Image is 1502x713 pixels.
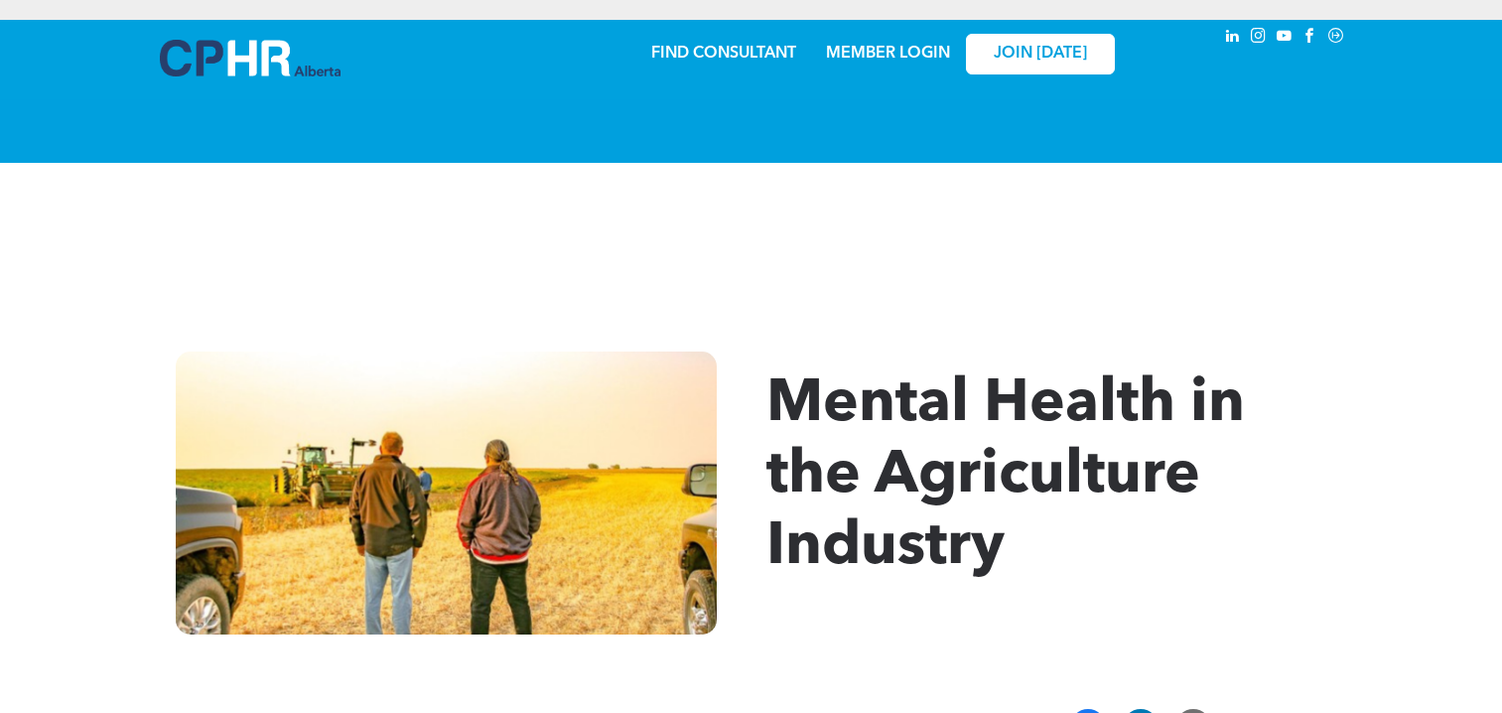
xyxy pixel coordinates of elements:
span: JOIN [DATE] [994,45,1087,64]
a: JOIN [DATE] [966,34,1115,74]
a: linkedin [1222,25,1244,52]
a: FIND CONSULTANT [651,46,796,62]
a: instagram [1248,25,1270,52]
img: A blue and white logo for cp alberta [160,40,341,76]
a: MEMBER LOGIN [826,46,950,62]
a: facebook [1299,25,1321,52]
span: Mental Health in the Agriculture Industry [766,375,1245,578]
a: youtube [1274,25,1296,52]
a: Social network [1325,25,1347,52]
